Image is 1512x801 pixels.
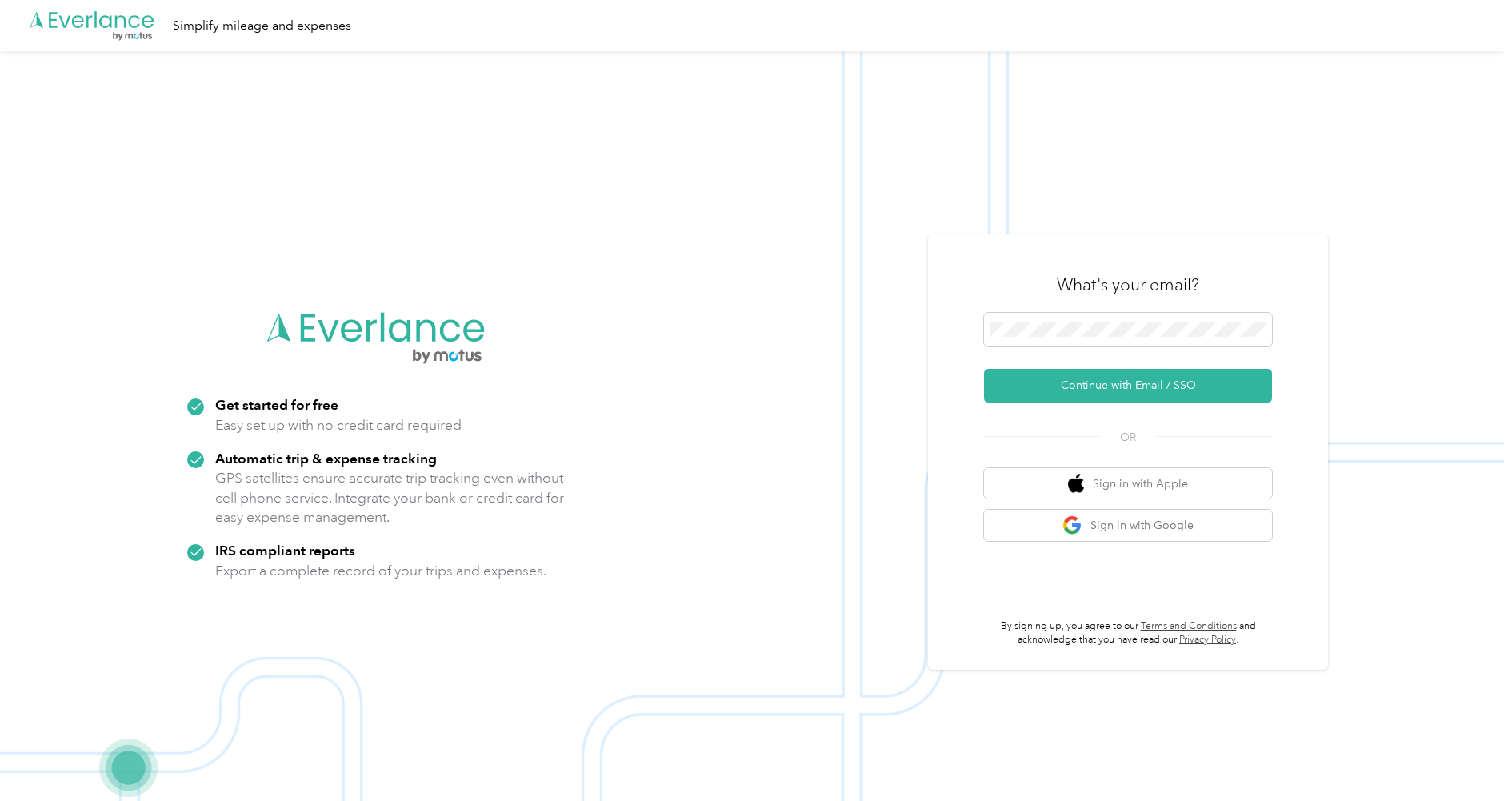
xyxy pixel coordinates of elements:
strong: Automatic trip & expense tracking [215,450,437,467]
p: Easy set up with no credit card required [215,415,462,435]
button: apple logoSign in with Apple [984,468,1272,499]
button: Continue with Email / SSO [984,369,1272,403]
img: apple logo [1068,474,1084,494]
span: OR [1100,429,1156,446]
img: google logo [1062,515,1082,535]
p: Export a complete record of your trips and expenses. [215,561,546,581]
a: Privacy Policy [1179,634,1236,646]
h3: What's your email? [1057,274,1199,296]
iframe: Everlance-gr Chat Button Frame [1422,711,1512,801]
a: Terms and Conditions [1141,620,1237,632]
p: By signing up, you agree to our and acknowledge that you have read our . [984,619,1272,647]
p: GPS satellites ensure accurate trip tracking even without cell phone service. Integrate your bank... [215,468,565,527]
strong: IRS compliant reports [215,542,355,559]
strong: Get started for free [215,396,338,413]
button: google logoSign in with Google [984,510,1272,541]
div: Simplify mileage and expenses [173,16,351,36]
